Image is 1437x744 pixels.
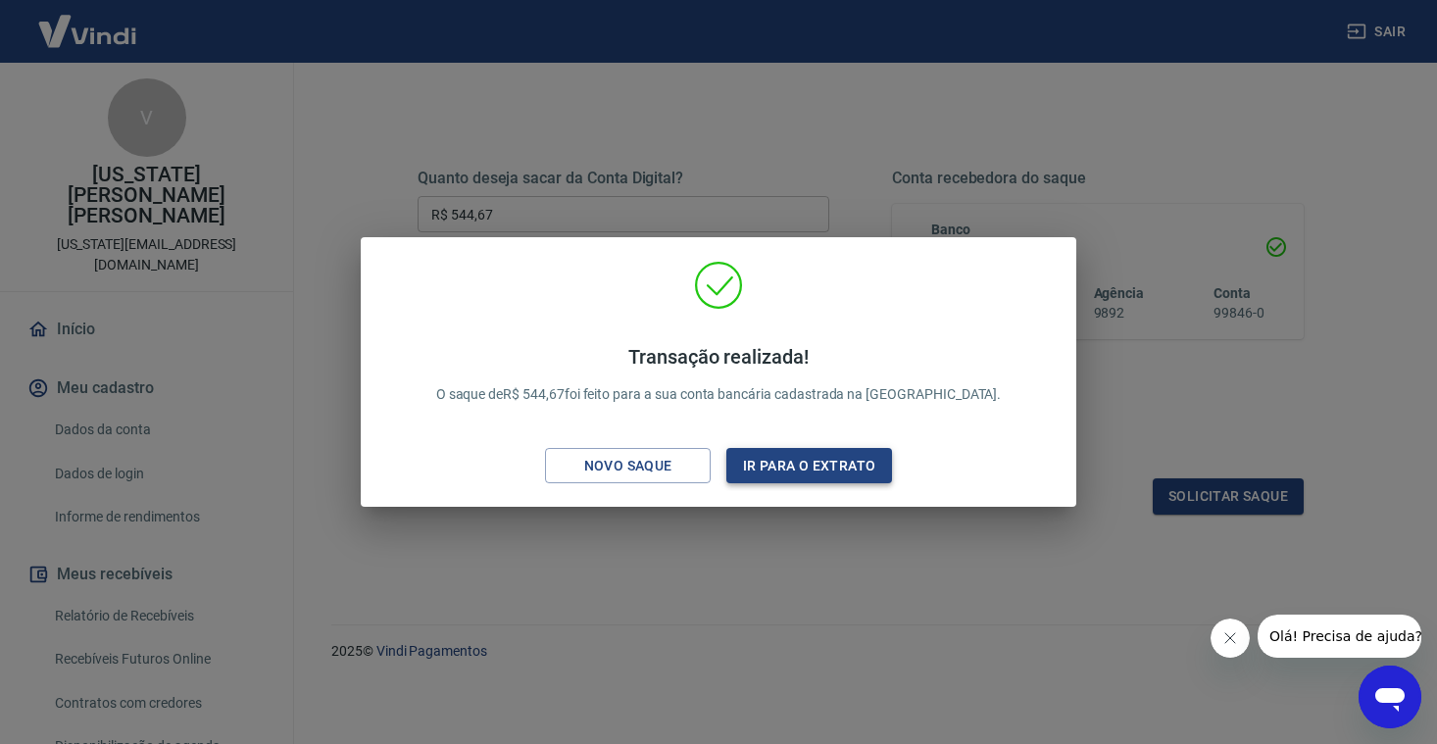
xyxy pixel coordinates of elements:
iframe: Mensagem da empresa [1258,615,1421,658]
button: Novo saque [545,448,711,484]
h4: Transação realizada! [436,345,1002,369]
iframe: Fechar mensagem [1211,619,1250,658]
p: O saque de R$ 544,67 foi feito para a sua conta bancária cadastrada na [GEOGRAPHIC_DATA]. [436,345,1002,405]
button: Ir para o extrato [726,448,892,484]
iframe: Botão para abrir a janela de mensagens [1359,666,1421,728]
div: Novo saque [561,454,696,478]
span: Olá! Precisa de ajuda? [12,14,165,29]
